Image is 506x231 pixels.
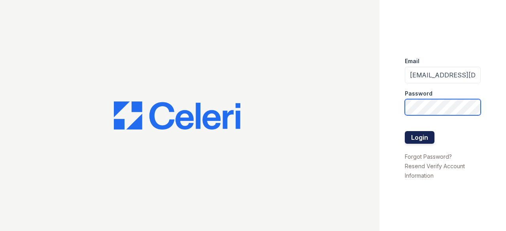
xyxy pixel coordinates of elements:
[405,153,452,160] a: Forgot Password?
[405,131,434,144] button: Login
[114,101,240,130] img: CE_Logo_Blue-a8612792a0a2168367f1c8372b55b34899dd931a85d93a1a3d3e32e68fde9ad4.png
[405,57,419,65] label: Email
[405,90,432,98] label: Password
[405,163,465,179] a: Resend Verify Account Information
